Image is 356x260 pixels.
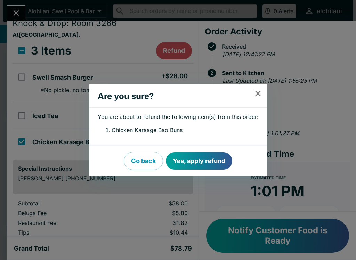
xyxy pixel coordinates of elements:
h2: Are you sure? [89,87,253,105]
button: Go back [124,152,163,170]
button: Yes, apply refund [166,152,232,170]
p: You are about to refund the following item(s) from this order: [98,113,259,120]
button: close [249,84,267,102]
li: Chicken Karaage Bao Buns [112,126,259,135]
